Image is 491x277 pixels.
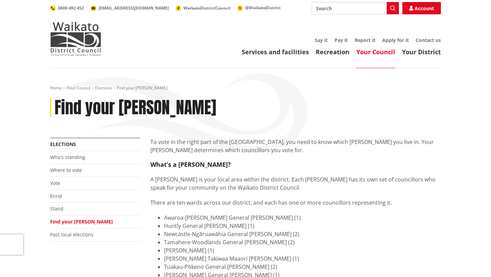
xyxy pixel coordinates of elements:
strong: What’s a [PERSON_NAME]? [150,160,231,169]
p: There are ten wards across our district, and each has one or more councillors representing it. [150,199,441,207]
a: Your Council [356,48,395,56]
a: Enrol [50,193,62,199]
a: 0800 492 452 [50,5,84,11]
a: [EMAIL_ADDRESS][DOMAIN_NAME] [91,5,169,11]
a: Past local elections [50,231,93,238]
a: WaikatoDistrictCouncil [176,5,230,11]
a: Recreation [316,48,349,56]
li: Tamahere-Woodlands General [PERSON_NAME] (2) [164,238,441,246]
a: Pay it [334,37,348,43]
a: Services and facilities [242,48,309,56]
li: Newcastle-Ngāruawāhia General [PERSON_NAME] (2) [164,230,441,238]
input: Search input [312,2,399,14]
a: Elections [50,141,76,147]
a: Apply for it [382,37,409,43]
a: Your Council [66,85,90,91]
p: A [PERSON_NAME] is your local area within the district. Each [PERSON_NAME] has its own set of cou... [150,175,441,192]
a: Who's standing [50,154,85,160]
a: Find your [PERSON_NAME] [50,218,113,225]
nav: breadcrumb [50,85,441,91]
a: Elections [95,85,112,91]
a: Report it [355,37,375,43]
li: Huntly General [PERSON_NAME] (1) [164,222,441,230]
li: [PERSON_NAME] (1) [164,246,441,254]
span: @WaikatoDistrict [245,5,281,11]
a: Contact us [416,37,441,43]
li: Awaroa-[PERSON_NAME] General [PERSON_NAME] (1) [164,214,441,222]
a: Say it [315,37,328,43]
li: [PERSON_NAME] Takiwaa Maaori [PERSON_NAME] (1) [164,254,441,263]
a: Where to vote [50,167,82,173]
span: To vote in the right part of the [GEOGRAPHIC_DATA], you need to know which [PERSON_NAME] you live... [150,138,434,154]
a: @WaikatoDistrict [237,5,281,11]
span: WaikatoDistrictCouncil [183,5,230,11]
a: Your District [402,48,441,56]
a: Vote [50,180,60,186]
a: Home [50,85,62,91]
li: Tuakau-Pōkeno General [PERSON_NAME] (2) [164,263,441,271]
a: Stand [50,205,63,212]
span: Find your [PERSON_NAME] [117,85,167,91]
span: 0800 492 452 [58,5,84,11]
h1: Find your [PERSON_NAME] [55,98,216,118]
a: Account [402,2,441,14]
span: [EMAIL_ADDRESS][DOMAIN_NAME] [99,5,169,11]
img: Waikato District Council - Te Kaunihera aa Takiwaa o Waikato [50,22,101,56]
